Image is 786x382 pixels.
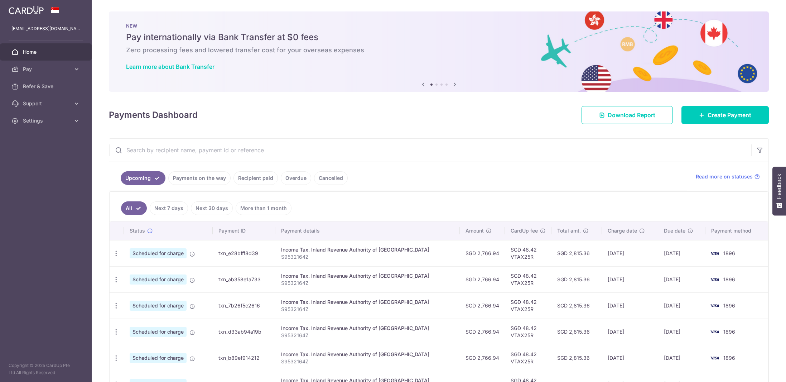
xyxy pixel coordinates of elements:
[11,25,80,32] p: [EMAIL_ADDRESS][DOMAIN_NAME]
[723,276,735,282] span: 1896
[551,319,602,345] td: SGD 2,815.36
[740,360,779,378] iframe: Opens a widget where you can find more information
[121,171,165,185] a: Upcoming
[551,345,602,371] td: SGD 2,815.36
[460,345,505,371] td: SGD 2,766.94
[130,327,187,337] span: Scheduled for charge
[608,227,637,234] span: Charge date
[23,48,70,56] span: Home
[460,240,505,266] td: SGD 2,766.94
[505,319,551,345] td: SGD 48.42 VTAX25R
[126,46,752,54] h6: Zero processing fees and lowered transfer cost for your overseas expenses
[511,227,538,234] span: CardUp fee
[213,221,275,240] th: Payment ID
[109,11,769,92] img: Bank transfer banner
[168,171,231,185] a: Payments on the way
[126,63,214,70] a: Learn more about Bank Transfer
[23,100,70,107] span: Support
[602,292,658,319] td: [DATE]
[275,221,459,240] th: Payment details
[23,117,70,124] span: Settings
[121,201,147,215] a: All
[658,292,705,319] td: [DATE]
[505,240,551,266] td: SGD 48.42 VTAX25R
[602,319,658,345] td: [DATE]
[602,240,658,266] td: [DATE]
[708,249,722,258] img: Bank Card
[23,66,70,73] span: Pay
[466,227,484,234] span: Amount
[681,106,769,124] a: Create Payment
[126,23,752,29] p: NEW
[658,266,705,292] td: [DATE]
[505,345,551,371] td: SGD 48.42 VTAX25R
[236,201,291,215] a: More than 1 month
[505,266,551,292] td: SGD 48.42 VTAX25R
[658,240,705,266] td: [DATE]
[281,253,454,261] p: S9532164Z
[281,306,454,313] p: S9532164Z
[708,354,722,362] img: Bank Card
[705,221,768,240] th: Payment method
[602,345,658,371] td: [DATE]
[281,272,454,280] div: Income Tax. Inland Revenue Authority of [GEOGRAPHIC_DATA]
[582,106,673,124] a: Download Report
[281,171,311,185] a: Overdue
[130,274,187,285] span: Scheduled for charge
[233,171,278,185] a: Recipient paid
[723,329,735,335] span: 1896
[551,266,602,292] td: SGD 2,815.36
[213,345,275,371] td: txn_b89ef914212
[505,292,551,319] td: SGD 48.42 VTAX25R
[551,240,602,266] td: SGD 2,815.36
[708,328,722,336] img: Bank Card
[109,139,751,162] input: Search by recipient name, payment id or reference
[602,266,658,292] td: [DATE]
[281,358,454,365] p: S9532164Z
[772,167,786,215] button: Feedback - Show survey
[723,302,735,309] span: 1896
[696,173,753,180] span: Read more on statuses
[557,227,581,234] span: Total amt.
[213,319,275,345] td: txn_d33ab94a19b
[281,332,454,339] p: S9532164Z
[281,299,454,306] div: Income Tax. Inland Revenue Authority of [GEOGRAPHIC_DATA]
[608,111,655,119] span: Download Report
[460,266,505,292] td: SGD 2,766.94
[281,280,454,287] p: S9532164Z
[460,319,505,345] td: SGD 2,766.94
[664,227,685,234] span: Due date
[126,32,752,43] h5: Pay internationally via Bank Transfer at $0 fees
[150,201,188,215] a: Next 7 days
[658,319,705,345] td: [DATE]
[708,111,751,119] span: Create Payment
[130,248,187,258] span: Scheduled for charge
[213,266,275,292] td: txn_ab358e1a733
[213,292,275,319] td: txn_7b26f5c2616
[191,201,233,215] a: Next 30 days
[109,109,198,121] h4: Payments Dashboard
[658,345,705,371] td: [DATE]
[723,250,735,256] span: 1896
[281,246,454,253] div: Income Tax. Inland Revenue Authority of [GEOGRAPHIC_DATA]
[776,174,782,199] span: Feedback
[9,6,44,14] img: CardUp
[314,171,348,185] a: Cancelled
[130,227,145,234] span: Status
[708,275,722,284] img: Bank Card
[723,355,735,361] span: 1896
[213,240,275,266] td: txn_e28bfff8d39
[696,173,760,180] a: Read more on statuses
[130,353,187,363] span: Scheduled for charge
[281,351,454,358] div: Income Tax. Inland Revenue Authority of [GEOGRAPHIC_DATA]
[23,83,70,90] span: Refer & Save
[281,325,454,332] div: Income Tax. Inland Revenue Authority of [GEOGRAPHIC_DATA]
[708,301,722,310] img: Bank Card
[460,292,505,319] td: SGD 2,766.94
[130,301,187,311] span: Scheduled for charge
[551,292,602,319] td: SGD 2,815.36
